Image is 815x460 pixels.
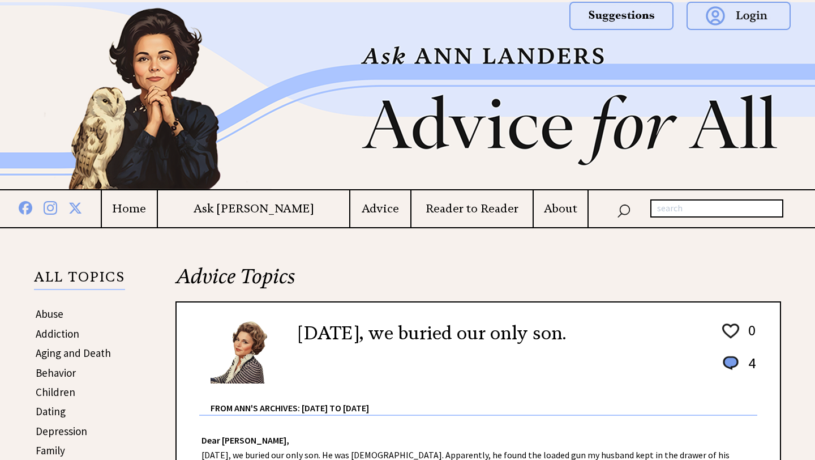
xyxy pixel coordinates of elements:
[68,199,82,215] img: x%20blue.png
[34,271,125,290] p: ALL TOPICS
[201,435,289,446] strong: Dear [PERSON_NAME],
[44,199,57,215] img: instagram%20blue.png
[36,404,66,418] a: Dating
[102,202,157,216] a: Home
[211,320,281,384] img: Ann6%20v2%20small.png
[687,2,791,30] img: login.png
[743,353,756,384] td: 4
[298,320,566,347] h2: [DATE], we buried our only son.
[211,385,757,415] div: From Ann's Archives: [DATE] to [DATE]
[720,321,741,341] img: heart_outline%201.png
[36,424,87,438] a: Depression
[36,385,75,399] a: Children
[36,307,63,321] a: Abuse
[617,202,630,218] img: search_nav.png
[36,444,65,457] a: Family
[36,366,76,380] a: Behavior
[534,202,587,216] a: About
[720,354,741,372] img: message_round%201.png
[36,327,79,340] a: Addiction
[650,199,783,218] input: search
[743,321,756,352] td: 0
[175,263,781,301] h2: Advice Topics
[569,2,674,30] img: suggestions.png
[36,346,111,360] a: Aging and Death
[411,202,533,216] a: Reader to Reader
[350,202,410,216] a: Advice
[19,199,32,215] img: facebook%20blue.png
[158,202,349,216] a: Ask [PERSON_NAME]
